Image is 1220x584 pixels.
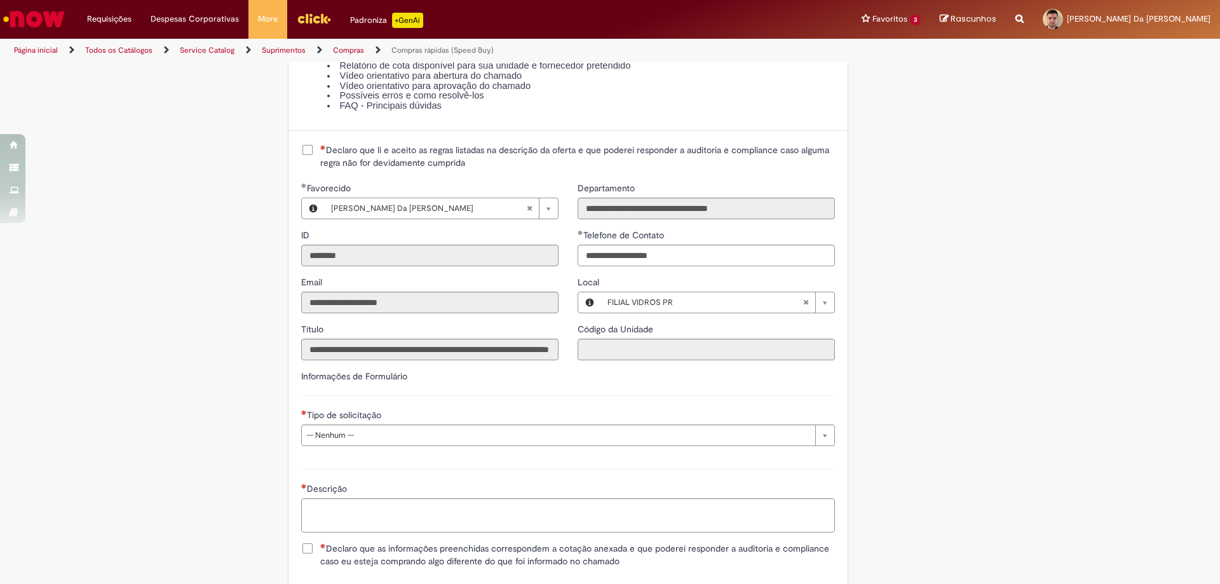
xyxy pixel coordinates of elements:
[307,483,349,494] span: Descrição
[1067,13,1210,24] span: [PERSON_NAME] Da [PERSON_NAME]
[180,45,234,55] a: Service Catalog
[578,292,601,313] button: Local, Visualizar este registro FILIAL VIDROS PR
[578,245,835,266] input: Telefone de Contato
[578,198,835,219] input: Departamento
[301,370,407,382] label: Informações de Formulário
[301,323,326,336] label: Somente leitura - Título
[10,39,804,62] ul: Trilhas de página
[327,91,835,101] li: Possíveis erros e como resolvê-los
[325,198,558,219] a: [PERSON_NAME] Da [PERSON_NAME]Limpar campo Favorecido
[578,339,835,360] input: Código da Unidade
[327,81,835,92] li: Vídeo orientativo para aprovação do chamado
[301,498,835,533] textarea: Descrição
[331,198,526,219] span: [PERSON_NAME] Da [PERSON_NAME]
[302,198,325,219] button: Favorecido, Visualizar este registro Joao Hilario Da Luz Neto
[301,245,559,266] input: ID
[327,101,835,111] li: FAQ - Principais dúvidas
[578,276,602,288] span: Local
[301,292,559,313] input: Email
[301,339,559,360] input: Título
[301,229,312,241] label: Somente leitura - ID
[392,13,423,28] p: +GenAi
[87,13,132,25] span: Requisições
[1,6,67,32] img: ServiceNow
[320,543,326,548] span: Necessários
[307,409,384,421] span: Tipo de solicitação
[951,13,996,25] span: Rascunhos
[301,183,307,188] span: Obrigatório Preenchido
[578,230,583,235] span: Obrigatório Preenchido
[327,61,835,71] li: Relatório de cota disponível para sua unidade e fornecedor pretendido
[796,292,815,313] abbr: Limpar campo Local
[14,45,58,55] a: Página inicial
[301,484,307,489] span: Necessários
[391,45,494,55] a: Compras rápidas (Speed Buy)
[872,13,907,25] span: Favoritos
[151,13,239,25] span: Despesas Corporativas
[262,45,306,55] a: Suprimentos
[301,276,325,289] label: Somente leitura - Email
[607,292,803,313] span: FILIAL VIDROS PR
[578,182,637,194] label: Somente leitura - Departamento
[333,45,364,55] a: Compras
[327,71,835,81] li: Vídeo orientativo para abertura do chamado
[601,292,834,313] a: FILIAL VIDROS PRLimpar campo Local
[583,229,667,241] span: Telefone de Contato
[578,323,656,336] label: Somente leitura - Código da Unidade
[85,45,152,55] a: Todos os Catálogos
[940,13,996,25] a: Rascunhos
[297,9,331,28] img: click_logo_yellow_360x200.png
[910,15,921,25] span: 3
[350,13,423,28] div: Padroniza
[520,198,539,219] abbr: Limpar campo Favorecido
[301,410,307,415] span: Necessários
[258,13,278,25] span: More
[320,144,835,169] span: Declaro que li e aceito as regras listadas na descrição da oferta e que poderei responder a audit...
[320,145,326,150] span: Necessários
[320,542,835,567] span: Declaro que as informações preenchidas correspondem a cotação anexada e que poderei responder a a...
[307,425,809,445] span: -- Nenhum --
[307,182,353,194] span: Necessários - Favorecido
